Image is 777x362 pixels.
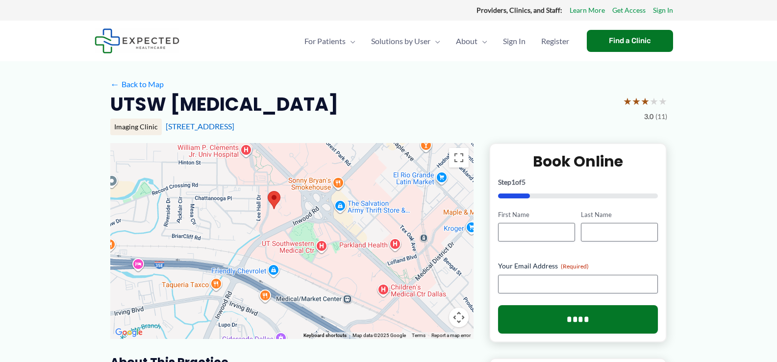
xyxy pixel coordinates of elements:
a: Open this area in Google Maps (opens a new window) [113,326,145,339]
a: Terms (opens in new tab) [412,333,426,338]
a: ←Back to Map [110,77,164,92]
span: ★ [650,92,658,110]
span: Map data ©2025 Google [352,333,406,338]
img: Google [113,326,145,339]
button: Toggle fullscreen view [449,148,469,168]
a: AboutMenu Toggle [448,24,495,58]
h2: Book Online [498,152,658,171]
button: Map camera controls [449,308,469,327]
span: For Patients [304,24,346,58]
span: Register [541,24,569,58]
label: Last Name [581,210,658,219]
span: 1 [511,178,515,186]
a: Learn More [570,4,605,17]
a: For PatientsMenu Toggle [297,24,363,58]
span: ★ [632,92,641,110]
a: Sign In [495,24,533,58]
span: Sign In [503,24,526,58]
span: 3.0 [644,110,653,123]
a: Solutions by UserMenu Toggle [363,24,448,58]
span: 5 [522,178,526,186]
a: Report a map error [431,333,471,338]
span: ★ [641,92,650,110]
span: ← [110,79,120,89]
strong: Providers, Clinics, and Staff: [476,6,562,14]
label: First Name [498,210,575,219]
span: Solutions by User [371,24,430,58]
span: Menu Toggle [430,24,440,58]
a: Sign In [653,4,673,17]
img: Expected Healthcare Logo - side, dark font, small [95,28,179,53]
a: Find a Clinic [587,30,673,52]
span: Menu Toggle [477,24,487,58]
button: Keyboard shortcuts [303,332,347,339]
a: [STREET_ADDRESS] [166,121,234,131]
a: Register [533,24,577,58]
div: Imaging Clinic [110,119,162,135]
label: Your Email Address [498,261,658,271]
a: Get Access [612,4,646,17]
span: (Required) [561,263,589,270]
span: Menu Toggle [346,24,355,58]
p: Step of [498,179,658,186]
span: ★ [658,92,667,110]
nav: Primary Site Navigation [297,24,577,58]
span: (11) [655,110,667,123]
span: ★ [623,92,632,110]
h2: UTSW [MEDICAL_DATA] [110,92,338,116]
span: About [456,24,477,58]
